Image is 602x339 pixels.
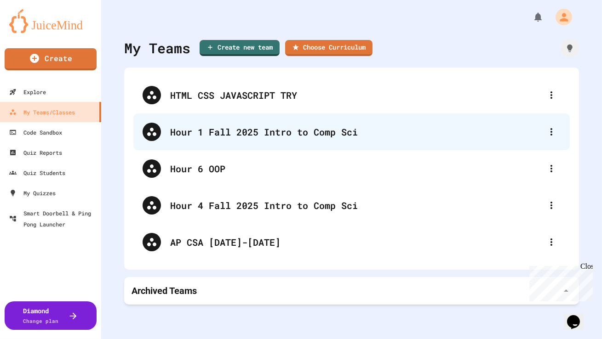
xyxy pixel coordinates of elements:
[4,4,63,58] div: Chat with us now!Close
[133,150,570,187] div: Hour 6 OOP
[563,302,593,330] iframe: chat widget
[23,306,59,325] div: Diamond
[561,39,579,57] div: How it works
[5,48,97,70] a: Create
[9,9,92,33] img: logo-orange.svg
[526,262,593,301] iframe: chat widget
[132,284,197,297] p: Archived Teams
[9,127,62,138] div: Code Sandbox
[23,317,59,324] span: Change plan
[133,187,570,224] div: Hour 4 Fall 2025 Intro to Comp Sci
[133,77,570,113] div: HTML CSS JAVASCRIPT TRY
[9,187,56,198] div: My Quizzes
[9,167,65,178] div: Quiz Students
[133,224,570,260] div: AP CSA [DATE]-[DATE]
[9,147,62,158] div: Quiz Reports
[516,9,546,25] div: My Notifications
[170,125,542,139] div: Hour 1 Fall 2025 Intro to Comp Sci
[170,162,542,175] div: Hour 6 OOP
[170,235,542,249] div: AP CSA [DATE]-[DATE]
[5,301,97,330] button: DiamondChange plan
[124,38,190,58] div: My Teams
[200,40,280,56] a: Create new team
[9,107,75,118] div: My Teams/Classes
[133,113,570,150] div: Hour 1 Fall 2025 Intro to Comp Sci
[9,208,97,230] div: Smart Doorbell & Ping Pong Launcher
[170,88,542,102] div: HTML CSS JAVASCRIPT TRY
[9,86,46,97] div: Explore
[546,6,574,28] div: My Account
[285,40,373,56] a: Choose Curriculum
[170,198,542,212] div: Hour 4 Fall 2025 Intro to Comp Sci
